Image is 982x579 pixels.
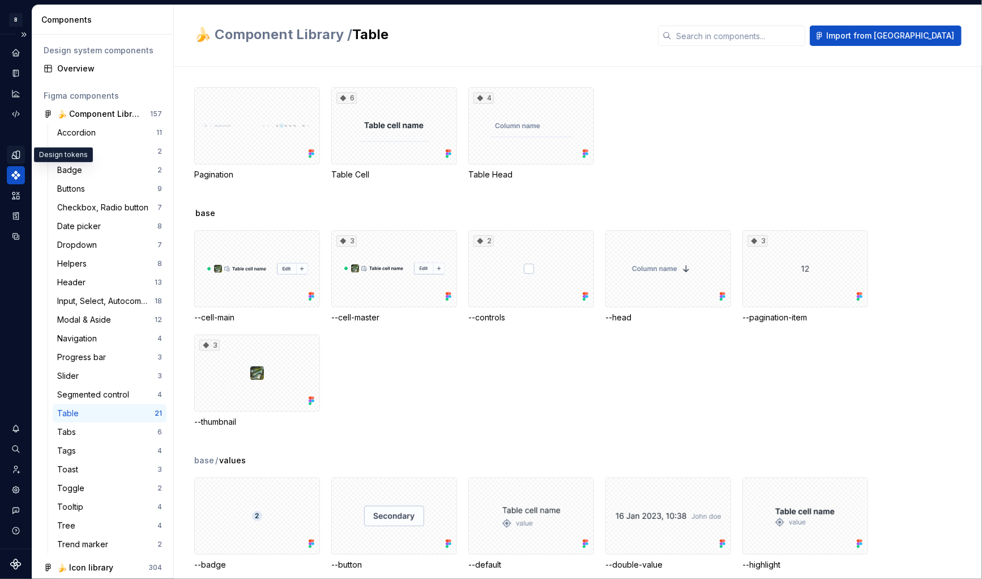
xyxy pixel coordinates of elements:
[194,169,320,180] div: Pagination
[57,408,83,419] div: Table
[57,520,80,531] div: Tree
[331,230,457,323] div: 3--cell-master
[155,315,162,324] div: 12
[605,312,731,323] div: --head
[53,180,166,198] a: Buttons9
[57,539,113,550] div: Trend marker
[53,236,166,254] a: Dropdown7
[39,559,166,577] a: 🍌 Icon library304
[57,501,88,513] div: Tooltip
[826,30,954,41] span: Import from [GEOGRAPHIC_DATA]
[53,367,166,385] a: Slider3
[7,64,25,82] a: Documentation
[7,440,25,458] button: Search ⌘K
[53,273,166,291] a: Header13
[157,166,162,175] div: 2
[57,426,80,438] div: Tabs
[468,477,594,570] div: --default
[473,235,494,247] div: 2
[148,563,162,572] div: 304
[157,521,162,530] div: 4
[9,13,23,27] div: B
[53,142,166,160] a: Alert2
[53,386,166,404] a: Segmented control4
[157,390,162,399] div: 4
[150,109,162,119] div: 157
[331,87,457,180] div: 6Table Cell
[57,483,89,494] div: Toggle
[194,312,320,323] div: --cell-main
[7,420,25,438] button: Notifications
[742,230,868,323] div: 3--pagination-item
[331,312,457,323] div: --cell-master
[468,87,594,180] div: 4Table Head
[7,84,25,103] a: Analytics
[7,44,25,62] div: Home
[53,161,166,179] a: Badge2
[53,255,166,273] a: Helpers8
[7,501,25,519] button: Contact support
[468,230,594,323] div: 2--controls
[57,221,105,232] div: Date picker
[157,540,162,549] div: 2
[53,348,166,366] a: Progress bar3
[742,559,868,570] div: --highlight
[155,278,162,287] div: 13
[53,442,166,460] a: Tags4
[605,477,731,570] div: --double-value
[57,202,153,213] div: Checkbox, Radio button
[16,27,32,43] button: Expand sidebar
[53,404,166,422] a: Table21
[336,92,357,104] div: 6
[44,45,162,56] div: Design system components
[57,146,79,157] div: Alert
[7,227,25,246] a: Data sources
[157,371,162,381] div: 3
[7,187,25,205] a: Assets
[57,389,134,400] div: Segmented control
[742,477,868,570] div: --highlight
[53,460,166,479] a: Toast3
[157,240,162,250] div: 7
[57,258,91,269] div: Helpers
[194,455,214,466] div: base
[53,423,166,441] a: Tabs6
[41,14,169,26] div: Components
[157,334,162,343] div: 4
[57,164,87,176] div: Badge
[194,416,320,428] div: --thumbnail
[157,502,162,512] div: 4
[195,208,215,219] span: base
[7,166,25,184] a: Components
[2,7,29,32] button: B
[468,312,594,323] div: --controls
[53,329,166,348] a: Navigation4
[194,335,320,428] div: 3--thumbnail
[53,217,166,235] a: Date picker8
[157,465,162,474] div: 3
[194,87,320,180] div: Pagination
[468,169,594,180] div: Table Head
[53,198,166,217] a: Checkbox, Radio button7
[7,207,25,225] a: Storybook stories
[57,333,101,344] div: Navigation
[57,445,80,457] div: Tags
[194,230,320,323] div: --cell-main
[331,477,457,570] div: --button
[157,203,162,212] div: 7
[157,446,162,455] div: 4
[10,559,22,570] a: Supernova Logo
[57,277,90,288] div: Header
[194,26,644,44] h2: Table
[7,105,25,123] a: Code automation
[194,477,320,570] div: --badge
[53,498,166,516] a: Tooltip4
[605,230,731,323] div: --head
[34,147,93,162] div: Design tokens
[331,559,457,570] div: --button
